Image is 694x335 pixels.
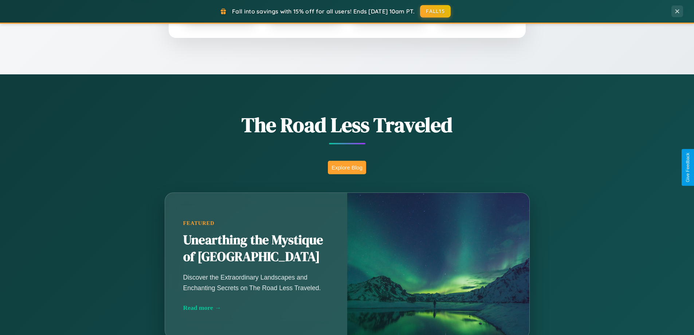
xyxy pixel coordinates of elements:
p: Discover the Extraordinary Landscapes and Enchanting Secrets on The Road Less Traveled. [183,272,329,293]
h2: Unearthing the Mystique of [GEOGRAPHIC_DATA] [183,232,329,265]
div: Read more → [183,304,329,312]
div: Featured [183,220,329,226]
button: FALL15 [420,5,451,17]
div: Give Feedback [685,153,690,182]
span: Fall into savings with 15% off for all users! Ends [DATE] 10am PT. [232,8,415,15]
button: Explore Blog [328,161,366,174]
h1: The Road Less Traveled [129,111,566,139]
